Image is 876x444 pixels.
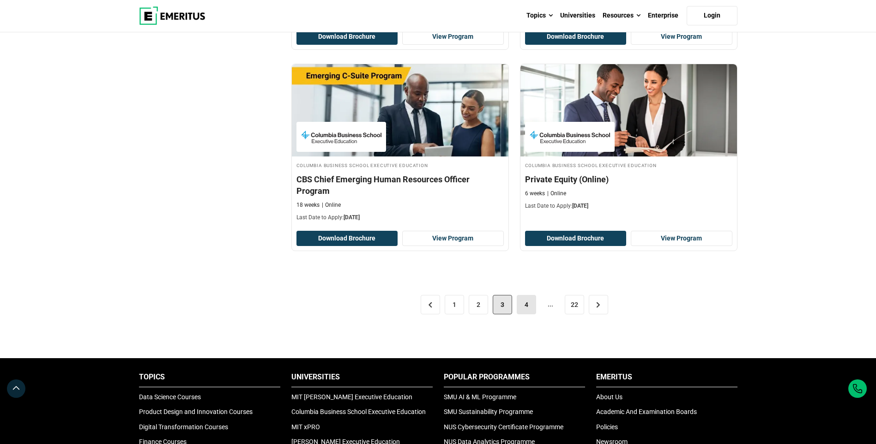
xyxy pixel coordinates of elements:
span: 3 [493,295,512,314]
a: View Program [402,231,504,246]
p: 18 weeks [296,201,320,209]
span: [DATE] [572,203,588,209]
a: Finance Course by Columbia Business School Executive Education - October 2, 2025 Columbia Busines... [520,64,737,215]
a: View Program [631,231,732,246]
button: Download Brochure [525,29,627,45]
img: Columbia Business School Executive Education [301,126,381,147]
a: > [589,295,608,314]
p: Online [547,190,566,198]
p: Last Date to Apply: [525,202,732,210]
a: About Us [596,393,622,401]
a: View Program [402,29,504,45]
h4: Private Equity (Online) [525,174,732,185]
a: Policies [596,423,618,431]
a: SMU AI & ML Programme [444,393,516,401]
img: CBS Chief Emerging Human Resources Officer Program | Online Human Resources Course [292,64,508,156]
img: Private Equity (Online) | Online Finance Course [520,64,737,156]
p: Last Date to Apply: [296,214,504,222]
a: SMU Sustainability Programme [444,408,533,415]
h4: Columbia Business School Executive Education [296,161,504,169]
a: Academic And Examination Boards [596,408,697,415]
a: NUS Cybersecurity Certificate Programme [444,423,563,431]
a: Human Resources Course by Columbia Business School Executive Education - October 2, 2025 Columbia... [292,64,508,226]
a: View Program [631,29,732,45]
a: MIT [PERSON_NAME] Executive Education [291,393,412,401]
a: Data Science Courses [139,393,201,401]
a: Product Design and Innovation Courses [139,408,253,415]
a: Login [687,6,737,25]
p: 6 weeks [525,190,545,198]
span: [DATE] [344,214,360,221]
a: 1 [445,295,464,314]
a: Digital Transformation Courses [139,423,228,431]
a: 2 [469,295,488,314]
button: Download Brochure [525,231,627,246]
a: < [421,295,440,314]
button: Download Brochure [296,29,398,45]
span: ... [541,295,560,314]
p: Online [322,201,341,209]
h4: CBS Chief Emerging Human Resources Officer Program [296,174,504,197]
a: 22 [565,295,584,314]
img: Columbia Business School Executive Education [530,126,610,147]
a: Columbia Business School Executive Education [291,408,426,415]
button: Download Brochure [296,231,398,246]
a: MIT xPRO [291,423,320,431]
a: 4 [517,295,536,314]
h4: Columbia Business School Executive Education [525,161,732,169]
